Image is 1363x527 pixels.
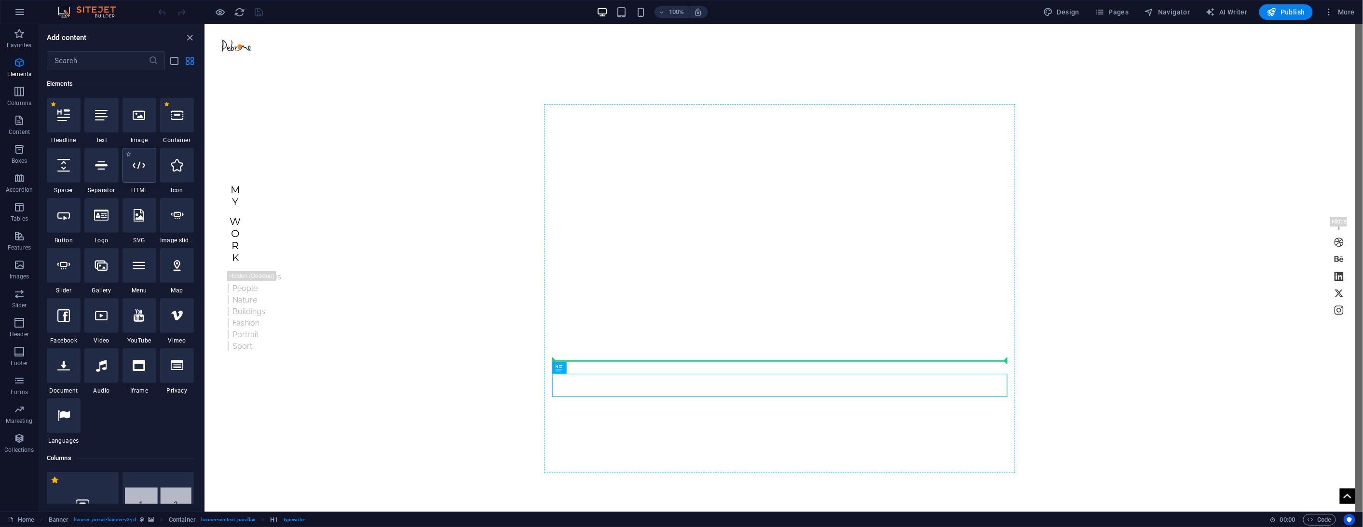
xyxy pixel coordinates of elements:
span: Remove from favorites [164,102,169,107]
span: Video [84,337,118,344]
span: Slider [47,287,81,294]
span: Languages [47,437,81,445]
button: close panel [184,32,196,43]
button: More [1321,4,1359,20]
div: Privacy [160,348,194,395]
button: 100% [654,6,689,18]
img: Editor Logo [55,6,128,18]
button: reload [234,6,245,18]
span: Button [47,237,81,244]
button: Navigator [1141,4,1194,20]
span: Vimeo [160,337,194,344]
p: Accordion [6,186,33,194]
h6: Columns [47,452,194,464]
span: Image slider [160,237,194,244]
button: grid-view [184,55,196,66]
div: Icon [160,148,194,194]
button: Click here to leave preview mode and continue editing [215,6,226,18]
button: AI Writer [1202,4,1252,20]
h6: Elements [47,78,194,90]
p: Tables [11,215,28,223]
span: : [1287,516,1288,523]
span: AI Writer [1206,7,1248,17]
p: Collections [4,446,34,454]
span: Click to select. Double-click to edit [49,514,69,526]
p: Forms [11,388,28,396]
p: Boxes [12,157,27,165]
span: More [1324,7,1355,17]
div: YouTube [123,298,156,344]
span: . banner-content .parallax [200,514,255,526]
button: list-view [169,55,180,66]
span: . banner .preset-banner-v3-jd [72,514,136,526]
button: Code [1303,514,1336,526]
span: Click to select. Double-click to edit [270,514,278,526]
div: Iframe [123,348,156,395]
p: Columns [7,99,31,107]
span: Pages [1095,7,1129,17]
div: Audio [84,348,118,395]
span: Facebook [47,337,81,344]
span: Spacer [47,186,81,194]
div: Container [160,98,194,144]
p: Favorites [7,41,31,49]
h6: 100% [669,6,684,18]
a: Click to cancel selection. Double-click to open Pages [8,514,34,526]
p: Features [8,244,31,251]
span: Click to select. Double-click to edit [169,514,196,526]
div: Image slider [160,198,194,244]
div: Menu [123,248,156,294]
div: HTML [123,148,156,194]
span: Icon [160,186,194,194]
div: Spacer [47,148,81,194]
span: 00 00 [1280,514,1295,526]
div: SVG [123,198,156,244]
span: Navigator [1145,7,1190,17]
span: Remove from favorites [51,476,59,484]
i: This element is a customizable preset [140,517,144,522]
p: Marketing [6,417,32,425]
span: Iframe [123,387,156,395]
span: Publish [1267,7,1305,17]
input: Search [47,51,149,70]
p: Images [10,273,29,280]
h6: Add content [47,32,87,43]
span: Design [1044,7,1080,17]
nav: breadcrumb [49,514,306,526]
div: Facebook [47,298,81,344]
span: YouTube [123,337,156,344]
span: Separator [84,186,118,194]
button: Pages [1091,4,1132,20]
span: Privacy [160,387,194,395]
span: Add to favorites [126,152,132,157]
div: Design (Ctrl+Alt+Y) [1040,4,1084,20]
div: Button [47,198,81,244]
span: Menu [123,287,156,294]
i: On resize automatically adjust zoom level to fit chosen device. [694,8,703,16]
span: SVG [123,237,156,244]
span: Code [1308,514,1332,526]
span: Gallery [84,287,118,294]
span: . typewriter [282,514,306,526]
button: Usercentrics [1344,514,1355,526]
img: 2-columns.svg [125,487,192,520]
i: This element contains a background [148,517,154,522]
p: Footer [11,359,28,367]
button: Design [1040,4,1084,20]
div: Headline [47,98,81,144]
div: Map [160,248,194,294]
button: Publish [1259,4,1313,20]
h6: Session time [1270,514,1295,526]
div: Slider [47,248,81,294]
span: Audio [84,387,118,395]
span: HTML [123,186,156,194]
span: Headline [47,136,81,144]
div: Video [84,298,118,344]
span: Logo [84,237,118,244]
p: Content [9,128,30,136]
div: Logo [84,198,118,244]
p: Elements [7,70,32,78]
span: Image [123,136,156,144]
span: Text [84,136,118,144]
span: Container [160,136,194,144]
